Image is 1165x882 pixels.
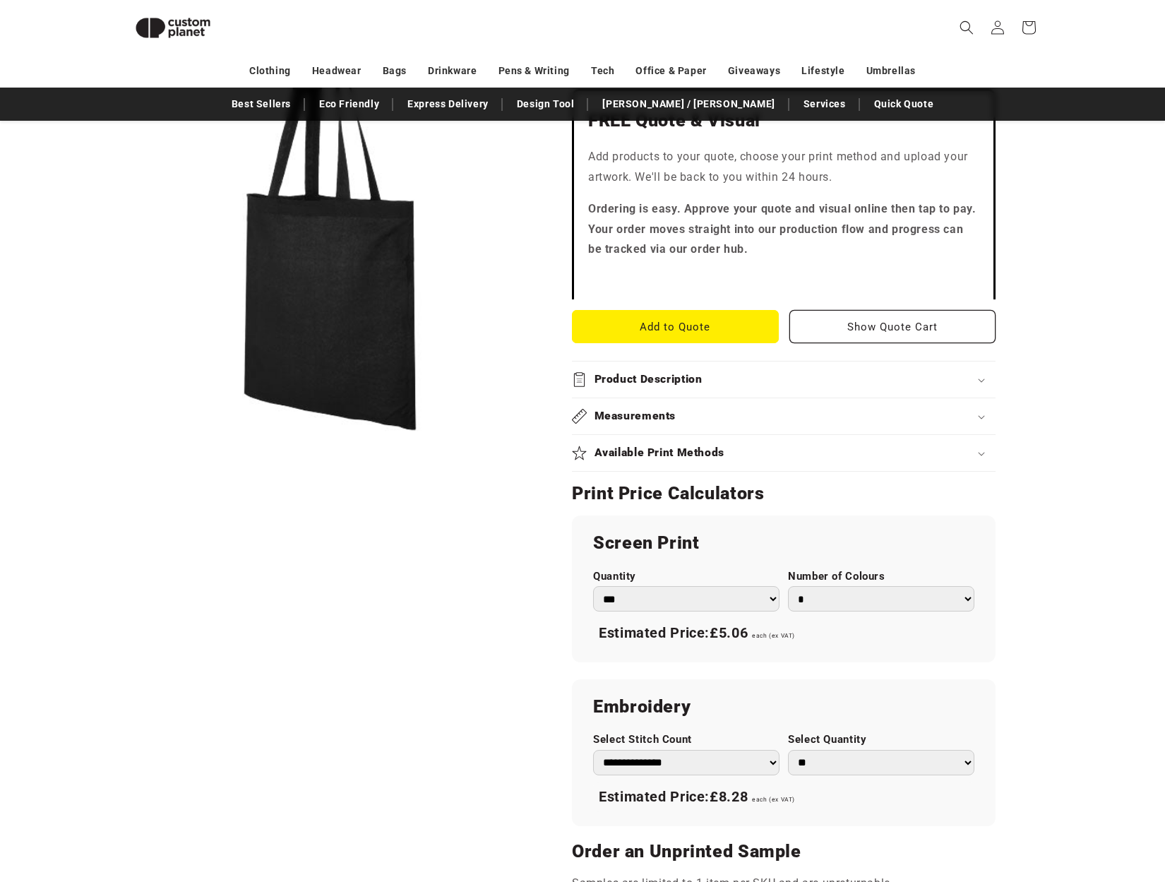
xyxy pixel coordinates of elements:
a: Umbrellas [866,59,916,83]
strong: Ordering is easy. Approve your quote and visual online then tap to pay. Your order moves straight... [588,202,976,256]
a: Bags [383,59,407,83]
button: Show Quote Cart [789,310,996,343]
a: Pens & Writing [498,59,570,83]
a: Lifestyle [801,59,844,83]
h2: Measurements [595,409,676,424]
a: Quick Quote [867,92,941,117]
h2: Product Description [595,372,703,387]
summary: Measurements [572,398,996,434]
h2: Available Print Methods [595,446,725,460]
a: Tech [591,59,614,83]
div: Estimated Price: [593,619,974,648]
span: each (ex VAT) [752,796,795,803]
a: Giveaways [728,59,780,83]
a: Best Sellers [225,92,298,117]
iframe: Chat Widget [923,729,1165,882]
a: [PERSON_NAME] / [PERSON_NAME] [595,92,782,117]
label: Quantity [593,570,779,583]
h2: Order an Unprinted Sample [572,840,996,863]
p: Add products to your quote, choose your print method and upload your artwork. We'll be back to yo... [588,147,979,188]
a: Clothing [249,59,291,83]
a: Design Tool [510,92,582,117]
h2: Embroidery [593,696,974,718]
summary: Available Print Methods [572,435,996,471]
a: Office & Paper [635,59,706,83]
a: Headwear [312,59,362,83]
span: each (ex VAT) [752,632,795,639]
button: Add to Quote [572,310,779,343]
a: Express Delivery [400,92,496,117]
a: Eco Friendly [312,92,386,117]
iframe: Customer reviews powered by Trustpilot [588,271,979,285]
label: Select Quantity [788,733,974,746]
summary: Product Description [572,362,996,398]
a: Services [796,92,853,117]
summary: Search [951,12,982,43]
h2: Print Price Calculators [572,482,996,505]
span: £8.28 [710,788,748,805]
img: Custom Planet [124,6,222,50]
span: £5.06 [710,624,748,641]
label: Select Stitch Count [593,733,779,746]
label: Number of Colours [788,570,974,583]
div: Estimated Price: [593,782,974,812]
a: Drinkware [428,59,477,83]
h2: Screen Print [593,532,974,554]
media-gallery: Gallery Viewer [124,21,537,434]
